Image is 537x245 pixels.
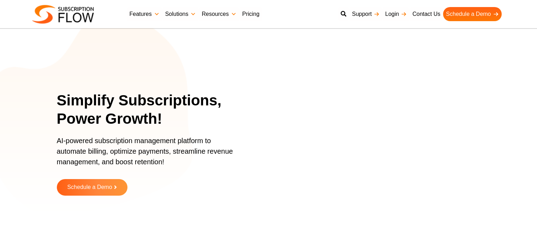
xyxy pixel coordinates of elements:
p: AI-powered subscription management platform to automate billing, optimize payments, streamline re... [57,135,240,174]
span: Schedule a Demo [67,184,112,190]
a: Support [349,7,382,21]
a: Resources [199,7,239,21]
a: Schedule a Demo [443,7,501,21]
a: Pricing [239,7,262,21]
img: Subscriptionflow [32,5,94,24]
a: Login [382,7,410,21]
a: Schedule a Demo [57,179,127,196]
a: Features [127,7,162,21]
a: Contact Us [410,7,443,21]
a: Solutions [162,7,199,21]
h1: Simplify Subscriptions, Power Growth! [57,91,249,128]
